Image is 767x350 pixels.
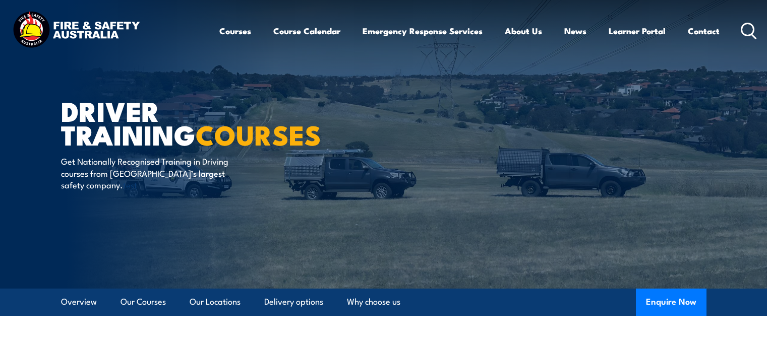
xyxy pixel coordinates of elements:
[363,18,483,44] a: Emergency Response Services
[61,155,245,190] p: Get Nationally Recognised Training in Driving courses from [GEOGRAPHIC_DATA]’s largest safety com...
[505,18,542,44] a: About Us
[347,289,400,315] a: Why choose us
[196,113,321,155] strong: COURSES
[219,18,251,44] a: Courses
[264,289,323,315] a: Delivery options
[123,178,137,190] a: test
[61,99,310,146] h1: Driver Training
[61,289,97,315] a: Overview
[121,289,166,315] a: Our Courses
[273,18,340,44] a: Course Calendar
[688,18,720,44] a: Contact
[636,289,706,316] button: Enquire Now
[609,18,666,44] a: Learner Portal
[190,289,241,315] a: Our Locations
[564,18,586,44] a: News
